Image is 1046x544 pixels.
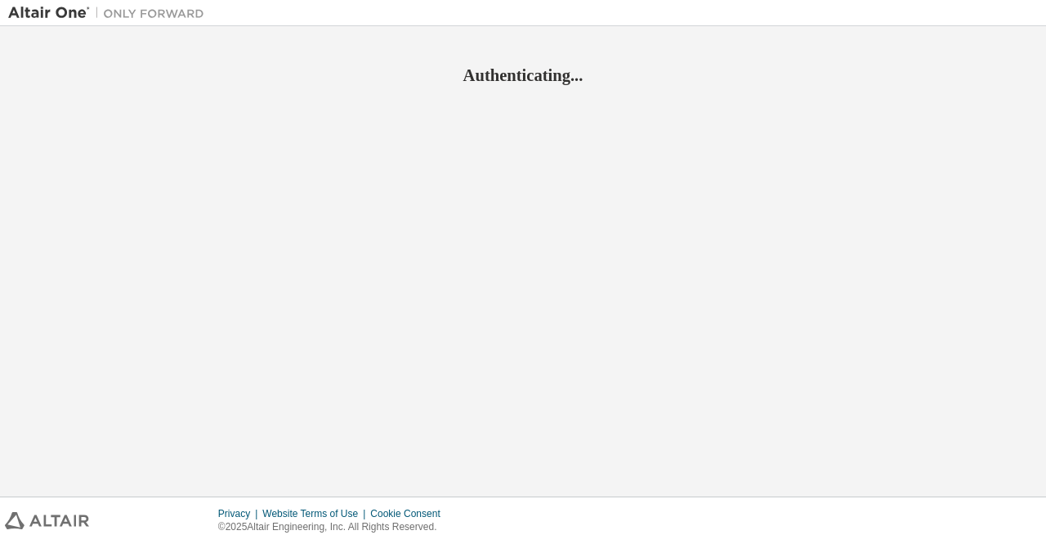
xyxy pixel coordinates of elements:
[8,65,1038,86] h2: Authenticating...
[218,507,262,520] div: Privacy
[262,507,370,520] div: Website Terms of Use
[370,507,449,520] div: Cookie Consent
[5,512,89,529] img: altair_logo.svg
[218,520,450,534] p: © 2025 Altair Engineering, Inc. All Rights Reserved.
[8,5,212,21] img: Altair One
